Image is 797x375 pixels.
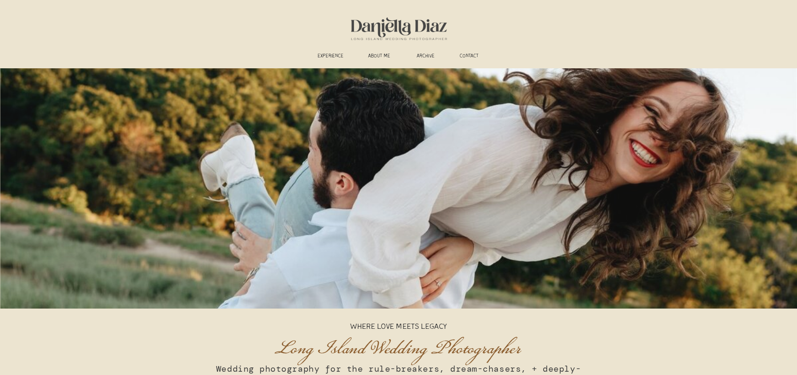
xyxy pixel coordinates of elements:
[217,336,580,357] h1: Long Island Wedding Photographer
[454,53,484,60] a: CONTACT
[411,53,441,60] a: ARCHIVE
[328,322,470,333] p: Where Love Meets Legacy
[313,53,348,60] a: experience
[362,53,397,60] a: ABOUT ME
